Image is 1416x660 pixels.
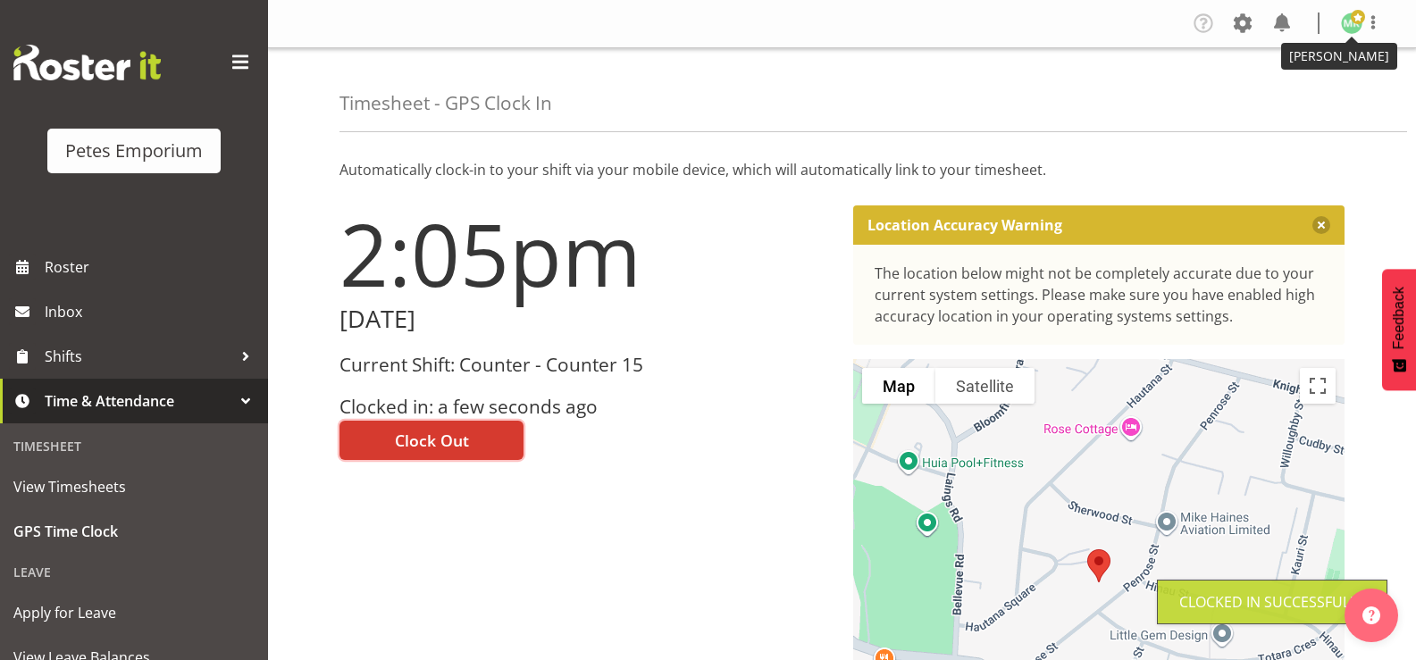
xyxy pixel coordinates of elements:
[1179,591,1365,613] div: Clocked in Successfully
[4,464,264,509] a: View Timesheets
[1300,368,1336,404] button: Toggle fullscreen view
[339,421,524,460] button: Clock Out
[1391,287,1407,349] span: Feedback
[339,93,552,113] h4: Timesheet - GPS Clock In
[45,254,259,280] span: Roster
[65,138,203,164] div: Petes Emporium
[1382,269,1416,390] button: Feedback - Show survey
[13,599,255,626] span: Apply for Leave
[875,263,1324,327] div: The location below might not be completely accurate due to your current system settings. Please m...
[339,205,832,302] h1: 2:05pm
[339,159,1345,180] p: Automatically clock-in to your shift via your mobile device, which will automatically link to you...
[867,216,1062,234] p: Location Accuracy Warning
[339,397,832,417] h3: Clocked in: a few seconds ago
[4,428,264,464] div: Timesheet
[339,355,832,375] h3: Current Shift: Counter - Counter 15
[45,343,232,370] span: Shifts
[13,45,161,80] img: Rosterit website logo
[395,429,469,452] span: Clock Out
[4,590,264,635] a: Apply for Leave
[935,368,1035,404] button: Show satellite imagery
[1362,606,1380,624] img: help-xxl-2.png
[13,518,255,545] span: GPS Time Clock
[45,298,259,325] span: Inbox
[4,509,264,554] a: GPS Time Clock
[1341,13,1362,34] img: melanie-richardson713.jpg
[13,473,255,500] span: View Timesheets
[1312,216,1330,234] button: Close message
[339,305,832,333] h2: [DATE]
[862,368,935,404] button: Show street map
[4,554,264,590] div: Leave
[45,388,232,414] span: Time & Attendance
